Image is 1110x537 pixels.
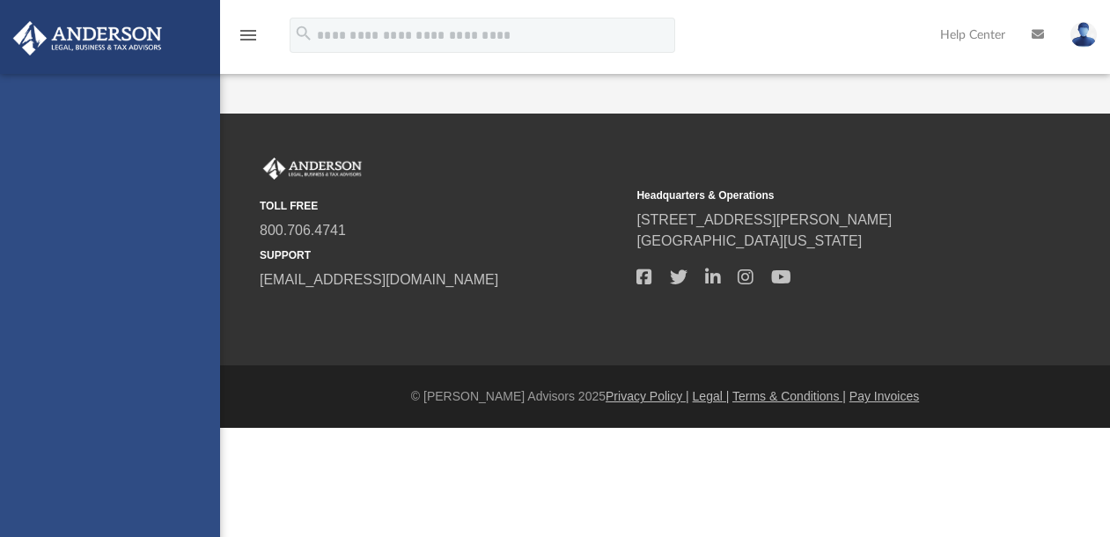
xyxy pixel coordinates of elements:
small: Headquarters & Operations [636,188,1001,203]
a: Legal | [693,389,730,403]
div: © [PERSON_NAME] Advisors 2025 [220,387,1110,406]
a: menu [238,33,259,46]
a: Terms & Conditions | [732,389,846,403]
a: [EMAIL_ADDRESS][DOMAIN_NAME] [260,272,498,287]
img: Anderson Advisors Platinum Portal [260,158,365,180]
i: search [294,24,313,43]
a: Pay Invoices [849,389,919,403]
a: 800.706.4741 [260,223,346,238]
a: [GEOGRAPHIC_DATA][US_STATE] [636,233,862,248]
i: menu [238,25,259,46]
small: SUPPORT [260,247,624,263]
img: User Pic [1070,22,1097,48]
a: [STREET_ADDRESS][PERSON_NAME] [636,212,892,227]
a: Privacy Policy | [606,389,689,403]
img: Anderson Advisors Platinum Portal [8,21,167,55]
small: TOLL FREE [260,198,624,214]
